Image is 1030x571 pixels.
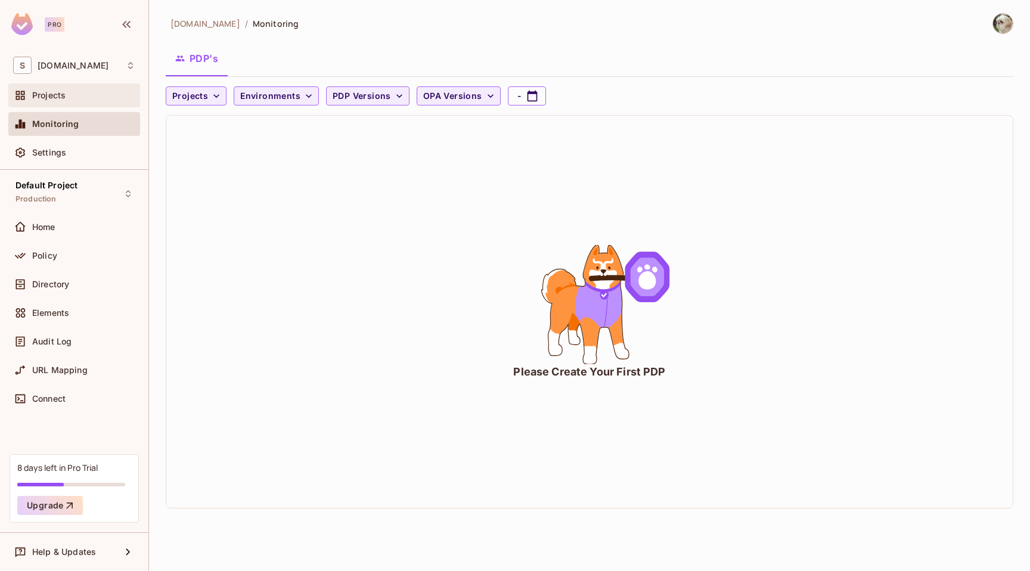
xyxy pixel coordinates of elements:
img: Sanjay Kamaruddin [993,14,1013,33]
span: OPA Versions [423,89,482,104]
span: Policy [32,251,57,260]
button: PDP Versions [326,86,409,105]
span: Directory [32,280,69,289]
span: PDP Versions [333,89,391,104]
button: - [508,86,546,105]
button: OPA Versions [417,86,501,105]
div: 8 days left in Pro Trial [17,462,98,473]
div: Pro [45,17,64,32]
li: / [245,18,248,29]
span: Workspace: sanjaykamaruddin.com [38,61,108,70]
span: Environments [240,89,300,104]
span: URL Mapping [32,365,88,375]
span: Elements [32,308,69,318]
span: the active workspace [170,18,240,29]
span: S [13,57,32,74]
span: Connect [32,394,66,404]
span: Help & Updates [32,547,96,557]
span: Audit Log [32,337,72,346]
span: Projects [172,89,208,104]
img: SReyMgAAAABJRU5ErkJggg== [11,13,33,35]
button: PDP's [166,44,228,73]
button: Environments [234,86,319,105]
span: Settings [32,148,66,157]
button: Projects [166,86,227,105]
span: Monitoring [253,18,299,29]
div: animation [500,245,679,364]
span: Default Project [15,181,77,190]
span: Production [15,194,57,204]
button: Upgrade [17,496,83,515]
div: Please Create Your First PDP [513,364,665,379]
span: Projects [32,91,66,100]
span: Home [32,222,55,232]
span: Monitoring [32,119,79,129]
